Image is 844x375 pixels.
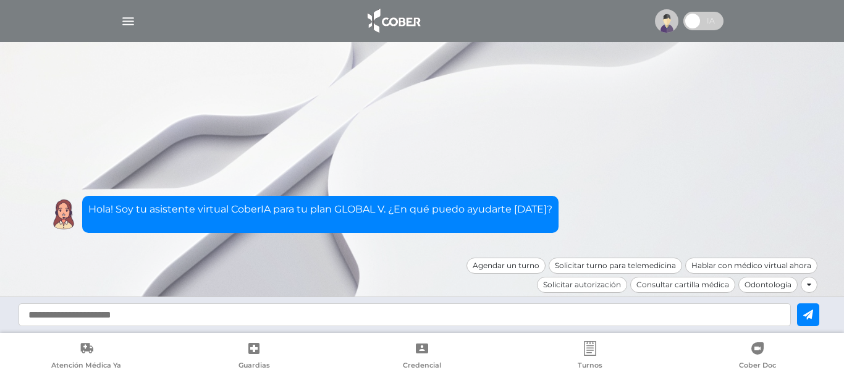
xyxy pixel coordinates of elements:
a: Turnos [506,341,674,373]
div: Consultar cartilla médica [630,277,735,293]
span: Guardias [238,361,270,372]
span: Credencial [403,361,441,372]
a: Credencial [338,341,506,373]
span: Atención Médica Ya [51,361,121,372]
div: Solicitar autorización [537,277,627,293]
img: Cober IA [48,199,79,230]
div: Odontología [738,277,798,293]
div: Hablar con médico virtual ahora [685,258,817,274]
p: Hola! Soy tu asistente virtual CoberIA para tu plan GLOBAL V. ¿En qué puedo ayudarte [DATE]? [88,202,552,217]
a: Guardias [171,341,339,373]
a: Cober Doc [673,341,842,373]
img: profile-placeholder.svg [655,9,678,33]
img: Cober_menu-lines-white.svg [120,14,136,29]
span: Turnos [578,361,602,372]
div: Solicitar turno para telemedicina [549,258,682,274]
span: Cober Doc [739,361,776,372]
div: Agendar un turno [466,258,546,274]
img: logo_cober_home-white.png [361,6,426,36]
a: Atención Médica Ya [2,341,171,373]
